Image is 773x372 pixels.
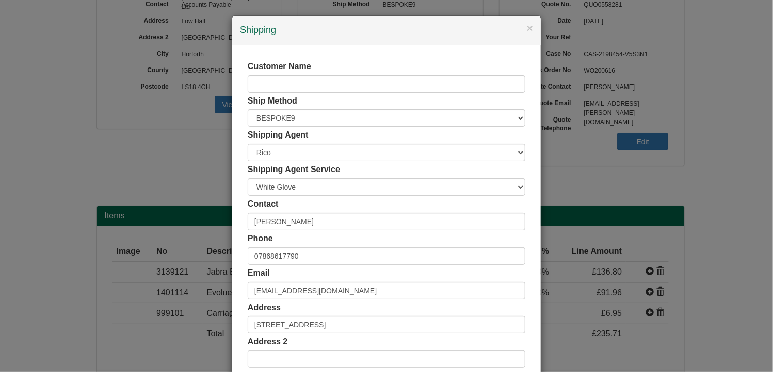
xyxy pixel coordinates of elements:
label: Customer Name [248,61,311,73]
label: Shipping Agent [248,129,309,141]
label: Phone [248,233,273,245]
label: Address 2 [248,336,287,348]
label: Shipping Agent Service [248,164,340,176]
label: Contact [248,198,279,210]
input: Mobile Preferred [248,247,525,265]
h4: Shipping [240,24,533,37]
button: × [527,23,533,33]
label: Ship Method [248,95,297,107]
label: Address [248,302,281,314]
label: Email [248,267,270,279]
